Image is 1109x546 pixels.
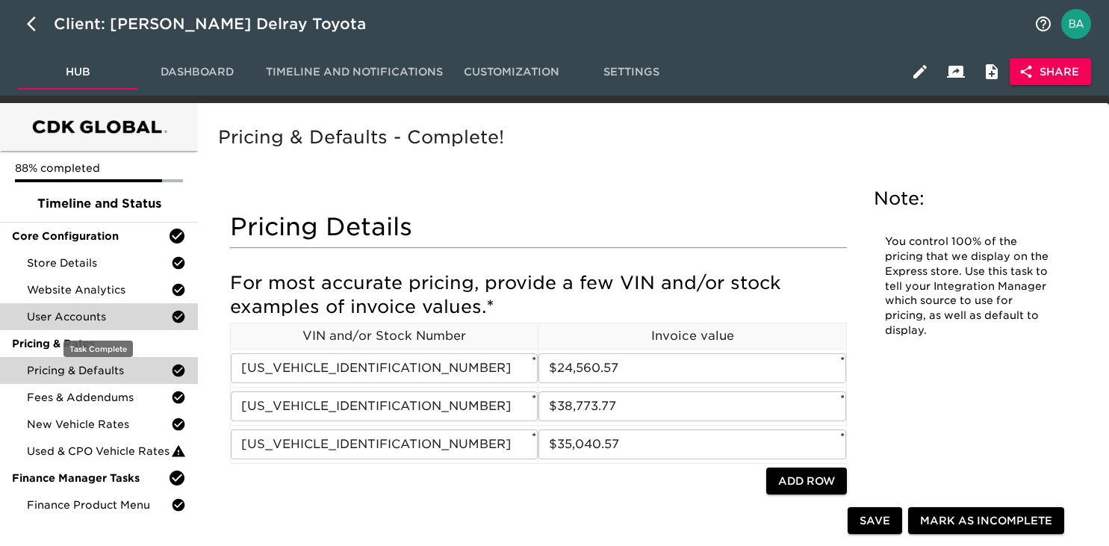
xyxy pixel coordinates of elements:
h5: Note: [874,187,1061,211]
button: Save [848,507,902,535]
span: Hub [27,63,128,81]
span: Timeline and Status [12,195,186,213]
h5: Pricing & Defaults - Complete! [218,125,1082,149]
span: Share [1022,63,1079,81]
span: Core Configuration [12,229,168,243]
button: Edit Hub [902,54,938,90]
button: Add Row [766,468,847,495]
span: Finance Manager Tasks [12,471,168,485]
span: Timeline and Notifications [266,63,443,81]
button: Mark as Incomplete [908,507,1064,535]
span: Fees & Addendums [27,390,171,405]
p: You control 100% of the pricing that we display on the Express store. Use this task to tell your ... [885,235,1050,338]
button: Internal Notes and Comments [974,54,1010,90]
button: Share [1010,58,1091,86]
p: Invoice value [538,327,845,345]
span: Website Analytics [27,282,171,297]
span: Save [860,512,890,530]
button: notifications [1025,6,1061,42]
span: Store Details [27,255,171,270]
span: Add Row [778,472,835,491]
span: Finance Product Menu [27,497,171,512]
span: User Accounts [27,309,171,324]
span: Pricing & Defaults [27,363,171,378]
span: Used & CPO Vehicle Rates [27,444,171,459]
span: Settings [580,63,682,81]
button: Client View [938,54,974,90]
span: Pricing & Rates [12,336,186,351]
div: Client: [PERSON_NAME] Delray Toyota [54,12,387,36]
h5: For most accurate pricing, provide a few VIN and/or stock examples of invoice values. [230,271,847,319]
span: Mark as Incomplete [920,512,1052,530]
p: VIN and/or Stock Number [231,327,538,345]
p: 88% completed [15,161,183,176]
span: Dashboard [146,63,248,81]
span: Customization [461,63,562,81]
span: New Vehicle Rates [27,417,171,432]
h4: Pricing Details [230,212,847,242]
img: Profile [1061,9,1091,39]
